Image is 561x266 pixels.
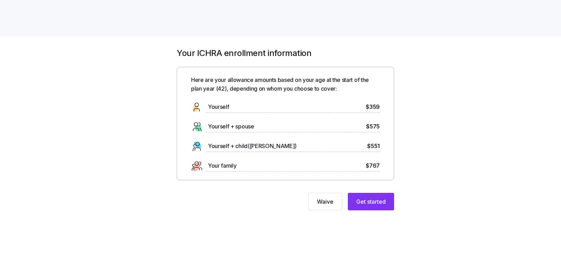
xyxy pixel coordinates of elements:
span: Get started [356,197,386,206]
span: $551 [367,142,380,150]
span: $767 [366,161,380,170]
span: Here are your allowance amounts based on your age at the start of the plan year ( 42 ), depending... [191,76,380,93]
h1: Your ICHRA enrollment information [177,48,394,58]
span: Yourself [208,103,229,111]
span: Yourself + spouse [208,122,254,131]
span: $359 [366,103,380,111]
span: Yourself + child([PERSON_NAME]) [208,142,297,150]
button: Get started [348,193,394,210]
span: Waive [317,197,333,206]
button: Waive [308,193,342,210]
span: $575 [366,122,380,131]
span: Your family [208,161,236,170]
